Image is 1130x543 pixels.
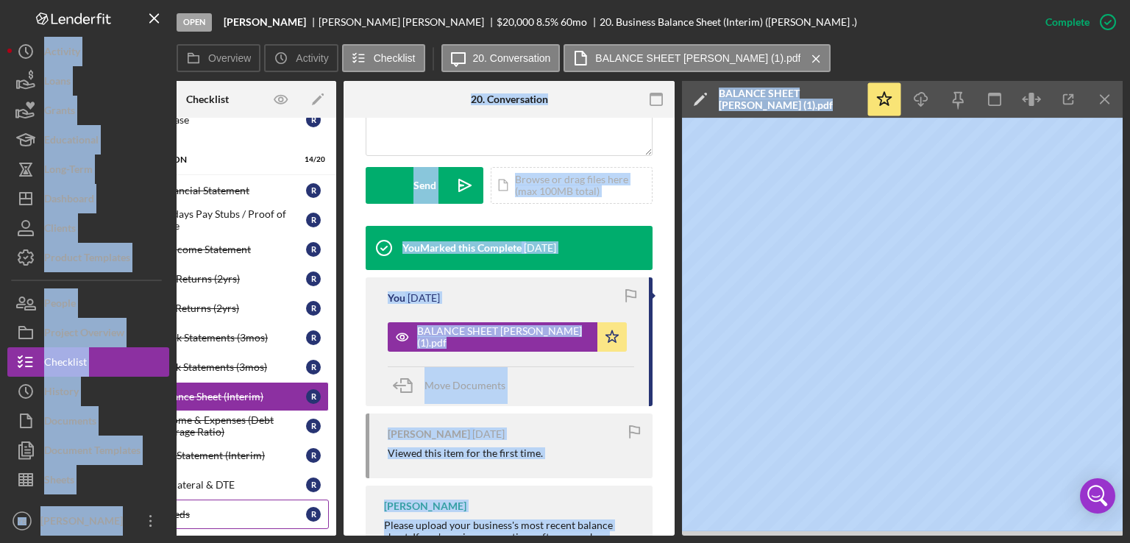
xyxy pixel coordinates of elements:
div: Business Collateral & DTE [116,479,306,491]
div: BALANCE SHEET [PERSON_NAME] (1).pdf [719,88,859,111]
div: R [306,213,321,227]
div: Business Income & Expenses (Debt Service Coverage Ratio) [116,414,306,438]
div: Open [177,13,212,32]
time: 2025-09-16 14:45 [472,428,505,440]
div: Personal Financial Statement [116,185,306,196]
a: Household Income StatementR [86,235,329,264]
div: Open Intercom Messenger [1080,478,1115,514]
div: 20. Conversation [471,93,548,105]
button: History [7,377,169,406]
button: Long-Term [7,155,169,184]
div: Checklist [44,347,87,380]
span: $20,000 [497,15,534,28]
div: Profit & Loss Statement (Interim) [116,450,306,461]
div: R [306,419,321,433]
button: Document Templates [7,436,169,465]
div: History [44,377,79,410]
div: Personal Tax Returns (2yrs) [116,273,306,285]
div: Product Templates [44,243,130,276]
div: Activity [44,37,80,70]
div: Sheets [44,465,74,498]
div: Educational [44,125,99,158]
button: Sheets [7,465,169,494]
a: Business Collateral & DTER [86,470,329,500]
button: BALANCE SHEET [PERSON_NAME] (1).pdf [564,44,831,72]
a: Previous 30 days Pay Stubs / Proof of Other IncomeR [86,205,329,235]
div: Project Overview [44,318,124,351]
button: Overview [177,44,260,72]
div: [PERSON_NAME] [PERSON_NAME] [319,16,497,28]
a: Personal Bank Statements (3mos)R [86,323,329,352]
div: 8.5 % [536,16,558,28]
button: Activity [7,37,169,66]
button: Documents [7,406,169,436]
div: Personal Bank Statements (3mos) [116,332,306,344]
button: Clients [7,213,169,243]
label: 20. Conversation [473,52,551,64]
button: Product Templates [7,243,169,272]
div: [PERSON_NAME] [384,500,466,512]
div: R [306,330,321,345]
div: BALANCE SHEET [PERSON_NAME] (1).pdf [417,325,590,349]
a: Loans [7,66,169,96]
a: Business Tax Returns (2yrs)R [86,294,329,323]
div: 60 mo [561,16,587,28]
div: R [306,360,321,375]
div: Viewed this item for the first time. [388,447,543,459]
button: People [7,288,169,318]
a: Eligibility PhaseR [86,105,329,135]
button: Checklist [342,44,425,72]
div: R [306,389,321,404]
div: Use of Proceeds [116,508,306,520]
div: Household Income Statement [116,244,306,255]
div: Loans [44,66,71,99]
div: Grants [44,96,75,129]
div: R [306,113,321,127]
div: R [306,478,321,492]
div: R [306,242,321,257]
a: Personal Tax Returns (2yrs)R [86,264,329,294]
div: R [306,507,321,522]
button: Complete [1031,7,1123,37]
div: [PERSON_NAME] [388,428,470,440]
button: Send [366,167,483,204]
b: [PERSON_NAME] [224,16,306,28]
a: Business Balance Sheet (Interim)R [86,382,329,411]
div: Dashboard [44,184,94,217]
a: Business Bank Statements (3mos)R [86,352,329,382]
button: 20. Conversation [441,44,561,72]
a: Educational [7,125,169,155]
a: Business Income & Expenses (Debt Service Coverage Ratio)R [86,411,329,441]
div: Document Templates [44,436,141,469]
span: Move Documents [424,379,505,391]
button: Grants [7,96,169,125]
button: Dashboard [7,184,169,213]
div: Eligibility Phase [116,114,306,126]
a: Use of ProceedsR [86,500,329,529]
div: Send [413,167,436,204]
div: Documents [44,406,96,439]
time: 2025-09-17 14:18 [524,242,556,254]
label: Overview [208,52,251,64]
div: R [306,448,321,463]
label: Activity [296,52,328,64]
div: R [306,301,321,316]
button: Checklist [7,347,169,377]
button: YB[PERSON_NAME] [7,506,169,536]
div: Business Tax Returns (2yrs) [116,302,306,314]
div: 14 / 20 [299,155,325,164]
div: You Marked this Complete [402,242,522,254]
div: Long-Term [44,155,93,188]
div: Checklist [186,93,229,105]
